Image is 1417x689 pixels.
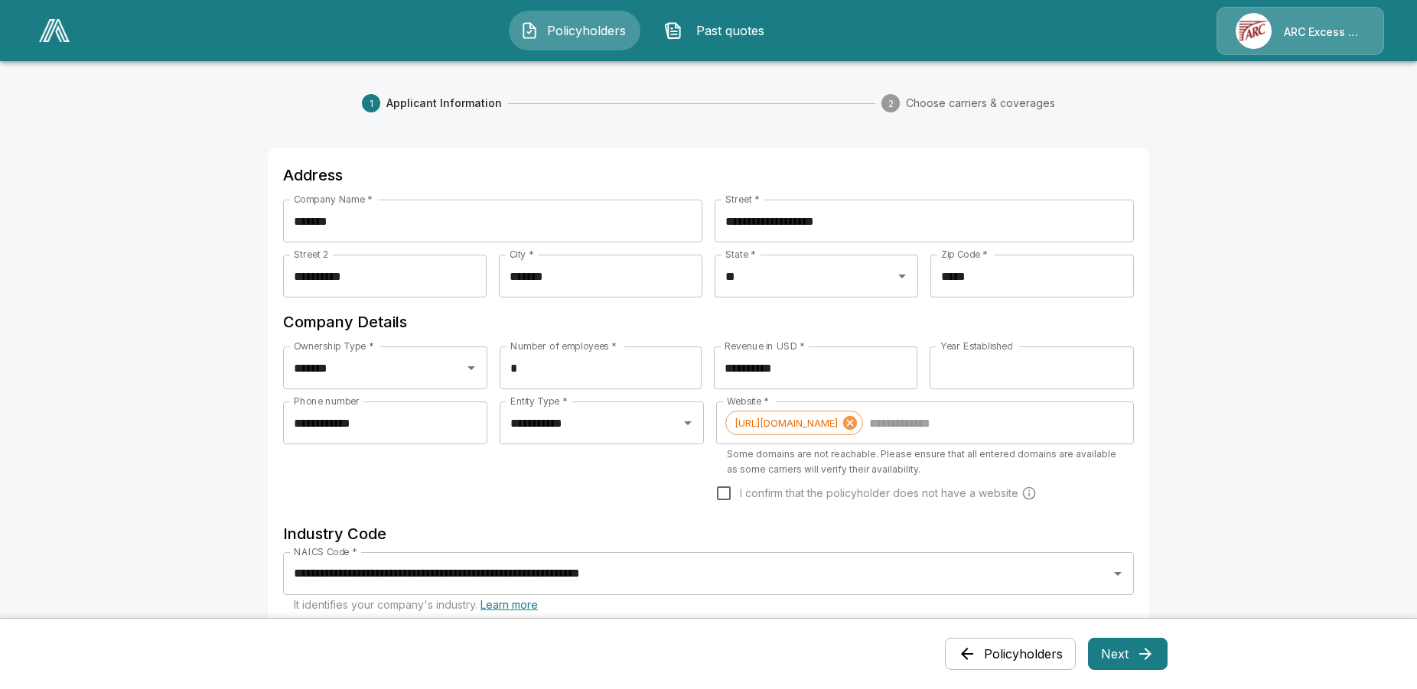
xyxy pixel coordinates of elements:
button: Open [461,357,482,379]
button: Past quotes IconPast quotes [653,11,784,50]
label: Street * [725,193,760,206]
label: Website * [727,395,769,408]
button: Policyholders [945,638,1076,670]
text: 2 [888,98,893,109]
p: Some domains are not reachable. Please ensure that all entered domains are available as some carr... [727,447,1123,477]
button: Next [1088,638,1168,670]
span: Choose carriers & coverages [906,96,1055,111]
span: Applicant Information [386,96,502,111]
a: Agency IconARC Excess & Surplus [1217,7,1384,55]
img: Agency Icon [1236,13,1272,49]
label: NAICS Code * [294,545,357,558]
label: City * [510,248,534,261]
h6: Company Details [283,310,1134,334]
span: It identifies your company's industry. [294,598,538,611]
label: Phone number [294,395,360,408]
img: AA Logo [39,19,70,42]
button: Open [1107,563,1129,584]
button: Policyholders IconPolicyholders [509,11,640,50]
img: Past quotes Icon [664,21,682,40]
label: Ownership Type * [294,340,373,353]
p: ARC Excess & Surplus [1284,24,1365,40]
img: Policyholders Icon [520,21,539,40]
span: Past quotes [689,21,773,40]
label: Number of employees * [510,340,617,353]
label: State * [725,248,756,261]
a: Learn more [480,598,538,611]
button: Open [677,412,699,434]
h6: Industry Code [283,522,1134,546]
label: Entity Type * [510,395,567,408]
label: Year Established [940,340,1012,353]
label: Company Name * [294,193,373,206]
span: I confirm that the policyholder does not have a website [740,486,1018,501]
label: Street 2 [294,248,328,261]
h6: Address [283,163,1134,187]
svg: Carriers run a cyber security scan on the policyholders' websites. Please enter a website wheneve... [1021,486,1037,501]
text: 1 [370,98,373,109]
div: [URL][DOMAIN_NAME] [725,411,863,435]
label: Zip Code * [941,248,988,261]
span: Policyholders [545,21,629,40]
button: Open [891,265,913,287]
label: Revenue in USD * [725,340,805,353]
span: [URL][DOMAIN_NAME] [726,414,846,432]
